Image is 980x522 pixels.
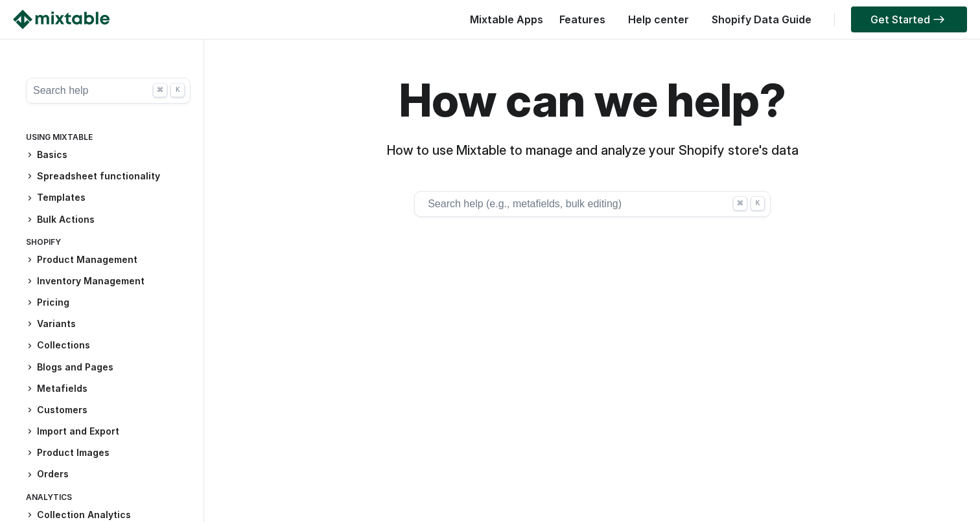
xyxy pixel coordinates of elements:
h3: Bulk Actions [26,213,191,227]
div: Using Mixtable [26,130,191,148]
h1: How can we help? [211,71,974,130]
a: Help center [622,13,695,26]
a: Features [553,13,612,26]
img: arrow-right.svg [930,16,948,23]
img: Mixtable logo [13,10,110,29]
div: Mixtable Apps [463,10,543,36]
div: ⌘ [153,83,167,97]
h3: Metafields [26,382,191,396]
div: K [751,196,765,210]
h3: Basics [26,148,191,162]
h3: Spreadsheet functionality [26,170,191,183]
button: Search help (e.g., metafields, bulk editing) ⌘ K [414,191,771,217]
a: Shopify Data Guide [705,13,818,26]
h3: Collections [26,339,191,352]
div: K [170,83,185,97]
h3: Collection Analytics [26,508,191,522]
h3: Blogs and Pages [26,361,191,374]
div: Shopify [26,234,191,253]
a: Get Started [851,6,967,32]
h3: Templates [26,191,191,205]
h3: Import and Export [26,425,191,438]
h3: Variants [26,317,191,331]
h3: Product Images [26,446,191,460]
h3: Orders [26,468,191,481]
h3: Pricing [26,296,191,310]
h3: How to use Mixtable to manage and analyze your Shopify store's data [211,142,974,159]
h3: Customers [26,403,191,417]
h3: Product Management [26,253,191,267]
div: ⌘ [733,196,747,210]
div: Analytics [26,490,191,508]
h3: Inventory Management [26,275,191,288]
button: Search help ⌘ K [26,78,191,104]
